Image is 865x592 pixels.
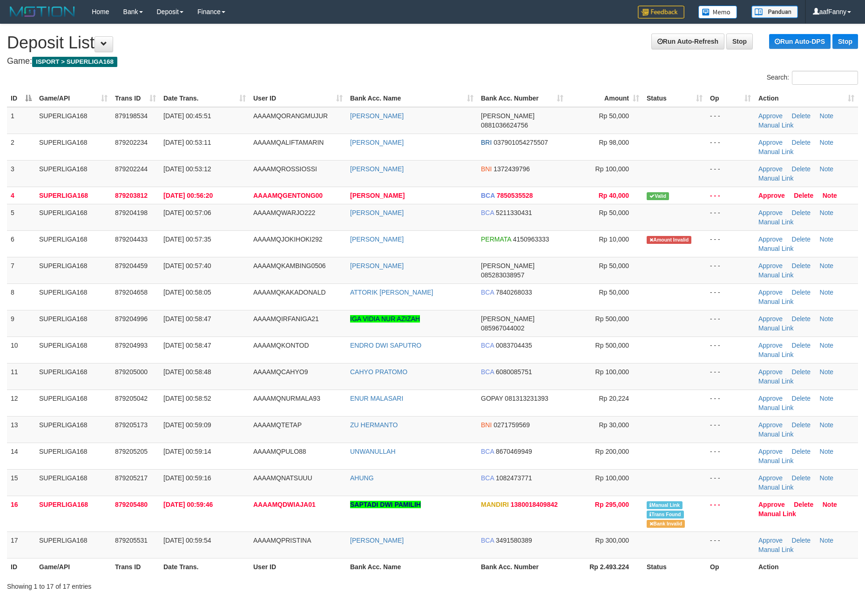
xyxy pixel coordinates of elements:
[758,235,783,243] a: Approve
[163,209,211,216] span: [DATE] 00:57:06
[758,209,783,216] a: Approve
[481,474,494,482] span: BCA
[758,112,783,120] a: Approve
[115,192,148,199] span: 879203812
[820,235,834,243] a: Note
[792,474,811,482] a: Delete
[350,421,398,429] a: ZU HERMANTO
[35,336,111,363] td: SUPERLIGA168
[706,283,755,310] td: - - -
[481,289,494,296] span: BCA
[163,289,211,296] span: [DATE] 00:58:05
[820,395,834,402] a: Note
[350,192,405,199] a: [PERSON_NAME]
[253,421,302,429] span: AAAAMQTETAP
[253,192,323,199] span: AAAAMQGENTONG00
[250,90,346,107] th: User ID: activate to sort column ascending
[794,192,813,199] a: Delete
[823,501,837,508] a: Note
[35,531,111,558] td: SUPERLIGA168
[350,395,403,402] a: ENUR MALASARI
[758,165,783,173] a: Approve
[758,377,794,385] a: Manual Link
[758,351,794,358] a: Manual Link
[35,107,111,134] td: SUPERLIGA168
[250,558,346,575] th: User ID
[481,165,492,173] span: BNI
[253,342,309,349] span: AAAAMQKONTOD
[7,336,35,363] td: 10
[253,139,324,146] span: AAAAMQALIFTAMARIN
[35,496,111,531] td: SUPERLIGA168
[115,139,148,146] span: 879202234
[493,165,530,173] span: Copy 1372439796 to clipboard
[792,537,811,544] a: Delete
[758,289,783,296] a: Approve
[595,342,629,349] span: Rp 500,000
[253,368,308,376] span: AAAAMQCAHYO9
[115,289,148,296] span: 879204658
[111,558,160,575] th: Trans ID
[481,209,494,216] span: BCA
[758,474,783,482] a: Approve
[792,395,811,402] a: Delete
[35,257,111,283] td: SUPERLIGA168
[115,165,148,173] span: 879202244
[481,192,495,199] span: BCA
[115,315,148,323] span: 879204996
[647,501,683,509] span: Manually Linked
[493,139,548,146] span: Copy 037901054275507 to clipboard
[35,310,111,336] td: SUPERLIGA168
[758,501,785,508] a: Approve
[35,204,111,230] td: SUPERLIGA168
[115,112,148,120] span: 879198534
[706,107,755,134] td: - - -
[350,448,396,455] a: UNWANULLAH
[595,368,629,376] span: Rp 100,000
[350,139,404,146] a: [PERSON_NAME]
[792,235,811,243] a: Delete
[792,315,811,323] a: Delete
[647,511,684,518] span: Similar transaction found
[758,368,783,376] a: Approve
[35,363,111,390] td: SUPERLIGA168
[253,209,315,216] span: AAAAMQWARJO222
[758,546,794,553] a: Manual Link
[160,558,250,575] th: Date Trans.
[706,336,755,363] td: - - -
[7,230,35,257] td: 6
[7,57,858,66] h4: Game:
[758,271,794,279] a: Manual Link
[7,204,35,230] td: 5
[792,421,811,429] a: Delete
[496,448,532,455] span: Copy 8670469949 to clipboard
[7,34,858,52] h1: Deposit List
[163,165,211,173] span: [DATE] 00:53:12
[115,537,148,544] span: 879205531
[758,448,783,455] a: Approve
[350,235,404,243] a: [PERSON_NAME]
[595,474,629,482] span: Rp 100,000
[346,558,477,575] th: Bank Acc. Name
[7,531,35,558] td: 17
[820,139,834,146] a: Note
[481,537,494,544] span: BCA
[706,443,755,469] td: - - -
[350,537,404,544] a: [PERSON_NAME]
[599,112,629,120] span: Rp 50,000
[35,230,111,257] td: SUPERLIGA168
[115,474,148,482] span: 879205217
[350,315,420,323] a: IGA VIDIA NUR AZIZAH
[643,90,706,107] th: Status: activate to sort column ascending
[350,112,404,120] a: [PERSON_NAME]
[493,421,530,429] span: Copy 0271759569 to clipboard
[35,469,111,496] td: SUPERLIGA168
[792,112,811,120] a: Delete
[115,421,148,429] span: 879205173
[706,204,755,230] td: - - -
[163,139,211,146] span: [DATE] 00:53:11
[792,289,811,296] a: Delete
[758,324,794,332] a: Manual Link
[820,262,834,269] a: Note
[820,448,834,455] a: Note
